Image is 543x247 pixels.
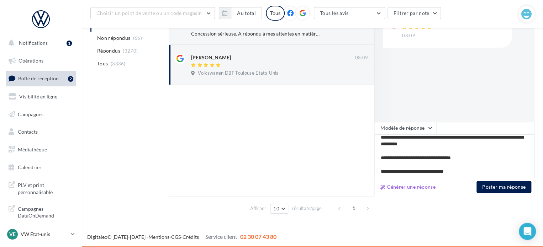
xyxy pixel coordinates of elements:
a: PLV et print personnalisable [4,177,78,198]
span: Répondus [97,47,120,54]
div: Tous [266,6,285,21]
div: Concession sérieuse. A répondu à mes attentes en matière de véhicule d occasion. [191,30,322,37]
span: 10 [273,206,279,211]
a: Crédits [183,234,199,240]
span: Visibilité en ligne [19,93,57,100]
button: Notifications 1 [4,36,75,50]
span: PLV et print personnalisable [18,180,73,195]
a: Boîte de réception2 [4,71,78,86]
span: Tous [97,60,108,67]
span: Choisir un point de vente ou un code magasin [96,10,202,16]
a: Médiathèque [4,142,78,157]
span: Non répondus [97,34,130,42]
div: [PERSON_NAME] [191,54,231,61]
span: © [DATE]-[DATE] - - - [87,234,276,240]
span: Afficher [250,205,266,212]
a: VE VW Etat-unis [6,227,76,241]
a: Calendrier [4,160,78,175]
button: Filtrer par note [388,7,441,19]
span: VE [9,231,16,238]
span: Boîte de réception [18,75,59,81]
button: Au total [231,7,262,19]
button: Choisir un point de vente ou un code magasin [90,7,215,19]
a: Digitaleo [87,234,107,240]
button: Au total [219,7,262,19]
span: Notifications [19,40,48,46]
span: Contacts [18,129,38,135]
a: Opérations [4,53,78,68]
span: 08:09 [355,55,368,61]
button: Poster ma réponse [476,181,531,193]
p: VW Etat-unis [21,231,68,238]
a: CGS [171,234,181,240]
div: 2 [68,76,73,82]
a: Campagnes [4,107,78,122]
button: Modèle de réponse [374,122,436,134]
a: Mentions [148,234,169,240]
button: 10 [270,204,288,214]
span: (66) [133,35,142,41]
span: 02 30 07 43 80 [240,233,276,240]
span: Campagnes [18,111,43,117]
span: Tous les avis [320,10,349,16]
span: Service client [205,233,237,240]
button: Tous les avis [314,7,385,19]
span: 08:09 [402,33,415,39]
span: Volkswagen DBF Toulouse Etats-Unis [198,70,278,76]
a: Visibilité en ligne [4,89,78,104]
span: Opérations [19,58,43,64]
button: Générer une réponse [378,183,438,191]
a: Contacts [4,124,78,139]
span: résultats/page [292,205,322,212]
span: Calendrier [18,164,42,170]
a: Campagnes DataOnDemand [4,201,78,222]
div: 1 [67,41,72,46]
span: Campagnes DataOnDemand [18,204,73,219]
span: Médiathèque [18,146,47,152]
span: 1 [348,203,359,214]
span: (3270) [123,48,138,54]
span: (3336) [111,61,126,66]
div: Open Intercom Messenger [519,223,536,240]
